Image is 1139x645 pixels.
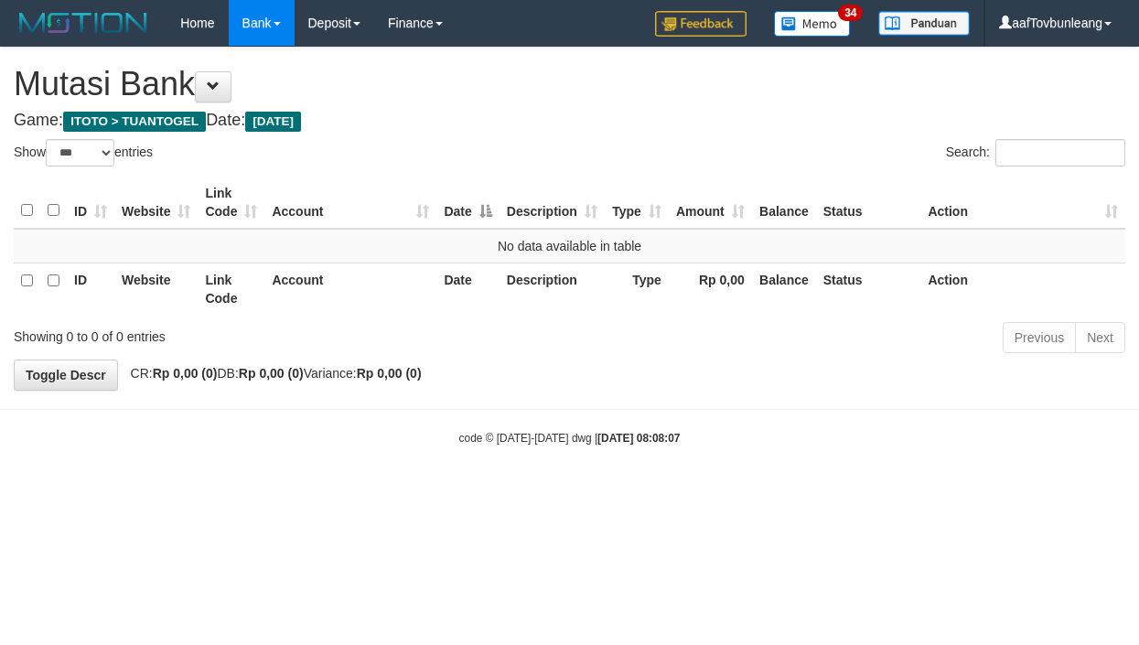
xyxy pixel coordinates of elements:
[114,263,198,315] th: Website
[597,432,680,445] strong: [DATE] 08:08:07
[114,177,198,229] th: Website: activate to sort column ascending
[920,177,1125,229] th: Action: activate to sort column ascending
[14,320,461,346] div: Showing 0 to 0 of 0 entries
[153,366,218,381] strong: Rp 0,00 (0)
[14,66,1125,102] h1: Mutasi Bank
[1003,322,1076,353] a: Previous
[264,263,436,315] th: Account
[605,177,669,229] th: Type: activate to sort column ascending
[122,366,422,381] span: CR: DB: Variance:
[14,360,118,391] a: Toggle Descr
[655,11,747,37] img: Feedback.jpg
[1075,322,1125,353] a: Next
[67,263,114,315] th: ID
[816,263,921,315] th: Status
[995,139,1125,167] input: Search:
[436,177,499,229] th: Date: activate to sort column descending
[436,263,499,315] th: Date
[669,177,752,229] th: Amount: activate to sort column ascending
[500,177,605,229] th: Description: activate to sort column ascending
[816,177,921,229] th: Status
[198,263,264,315] th: Link Code
[14,9,153,37] img: MOTION_logo.png
[459,432,681,445] small: code © [DATE]-[DATE] dwg |
[239,366,304,381] strong: Rp 0,00 (0)
[878,11,970,36] img: panduan.png
[946,139,1125,167] label: Search:
[752,177,816,229] th: Balance
[752,263,816,315] th: Balance
[357,366,422,381] strong: Rp 0,00 (0)
[198,177,264,229] th: Link Code: activate to sort column ascending
[14,139,153,167] label: Show entries
[14,229,1125,263] td: No data available in table
[245,112,301,132] span: [DATE]
[838,5,863,21] span: 34
[774,11,851,37] img: Button%20Memo.svg
[46,139,114,167] select: Showentries
[500,263,605,315] th: Description
[14,112,1125,130] h4: Game: Date:
[605,263,669,315] th: Type
[63,112,206,132] span: ITOTO > TUANTOGEL
[920,263,1125,315] th: Action
[264,177,436,229] th: Account: activate to sort column ascending
[67,177,114,229] th: ID: activate to sort column ascending
[669,263,752,315] th: Rp 0,00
